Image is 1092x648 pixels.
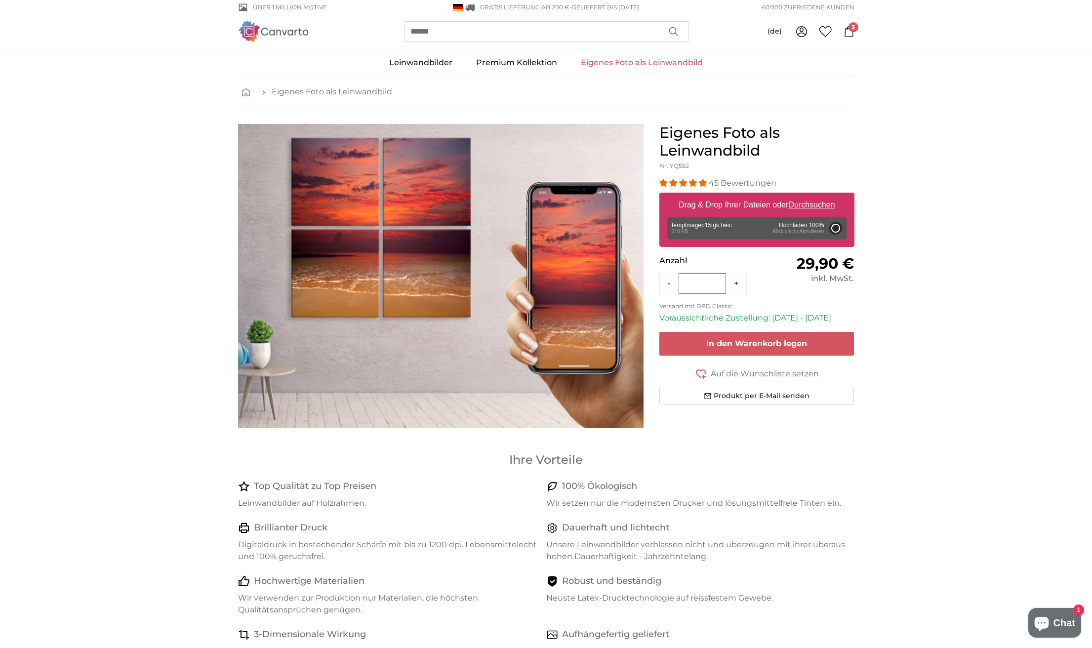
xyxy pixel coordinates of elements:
[849,22,858,32] span: 3
[238,21,309,41] img: Canvarto
[757,273,854,284] div: inkl. MwSt.
[453,4,463,11] img: Deutschland
[254,628,366,642] h4: 3-Dimensionale Wirkung
[238,124,644,428] div: 1 of 1
[659,388,854,405] button: Produkt per E-Mail senden
[659,302,854,310] p: Versand mit DPD Classic
[762,3,854,12] span: 60'000 ZUFRIEDENE KUNDEN
[726,274,746,293] button: +
[660,274,679,293] button: -
[377,50,464,76] a: Leinwandbilder
[659,178,709,188] span: 4.93 stars
[659,332,854,356] button: In den Warenkorb legen
[546,539,847,563] p: Unsere Leinwandbilder verblassen nicht und überzeugen mit ihrer überaus hohen Dauerhaftigkeit - J...
[659,162,689,169] span: Nr. YQ552
[254,480,376,493] h4: Top Qualität zu Top Preisen
[562,480,637,493] h4: 100% Ökologisch
[562,574,661,588] h4: Robust und beständig
[546,592,847,604] p: Neuste Latex-Drucktechnologie auf reissfestem Gewebe.
[760,23,790,40] button: (de)
[569,3,639,11] span: -
[659,367,854,380] button: Auf die Wunschliste setzen
[1025,608,1084,640] inbox-online-store-chat: Onlineshop-Chat von Shopify
[238,497,538,509] p: Leinwandbilder auf Holzrahmen.
[706,339,807,348] span: In den Warenkorb legen
[238,124,644,428] img: personalised-canvas-print
[254,574,364,588] h4: Hochwertige Materialien
[464,50,569,76] a: Premium Kollektion
[659,255,757,267] p: Anzahl
[253,3,327,12] span: Über 1 Million Motive
[562,628,669,642] h4: Aufhängefertig geliefert
[675,195,839,215] label: Drag & Drop Ihrer Dateien oder
[480,3,569,11] span: GRATIS Lieferung ab 200 €
[238,592,538,616] p: Wir verwenden zur Produktion nur Materialien, die höchsten Qualitätsansprüchen genügen.
[572,3,639,11] span: Geliefert bis [DATE]
[272,86,392,98] a: Eigenes Foto als Leinwandbild
[797,254,854,273] span: 29,90 €
[709,178,776,188] span: 45 Bewertungen
[562,521,669,535] h4: Dauerhaft und lichtecht
[546,497,847,509] p: Wir setzen nur die modernsten Drucker und lösungsmittelfreie Tinten ein.
[659,312,854,324] p: Voraussichtliche Zustellung: [DATE] - [DATE]
[569,50,715,76] a: Eigenes Foto als Leinwandbild
[238,452,854,468] h3: Ihre Vorteile
[788,201,835,209] u: Durchsuchen
[659,124,854,160] h1: Eigenes Foto als Leinwandbild
[254,521,327,535] h4: Brillianter Druck
[238,539,538,563] p: Digitaldruck in bestechender Schärfe mit bis zu 1200 dpi. Lebensmittelecht und 100% geruchsfrei.
[238,76,854,108] nav: breadcrumbs
[711,368,819,380] span: Auf die Wunschliste setzen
